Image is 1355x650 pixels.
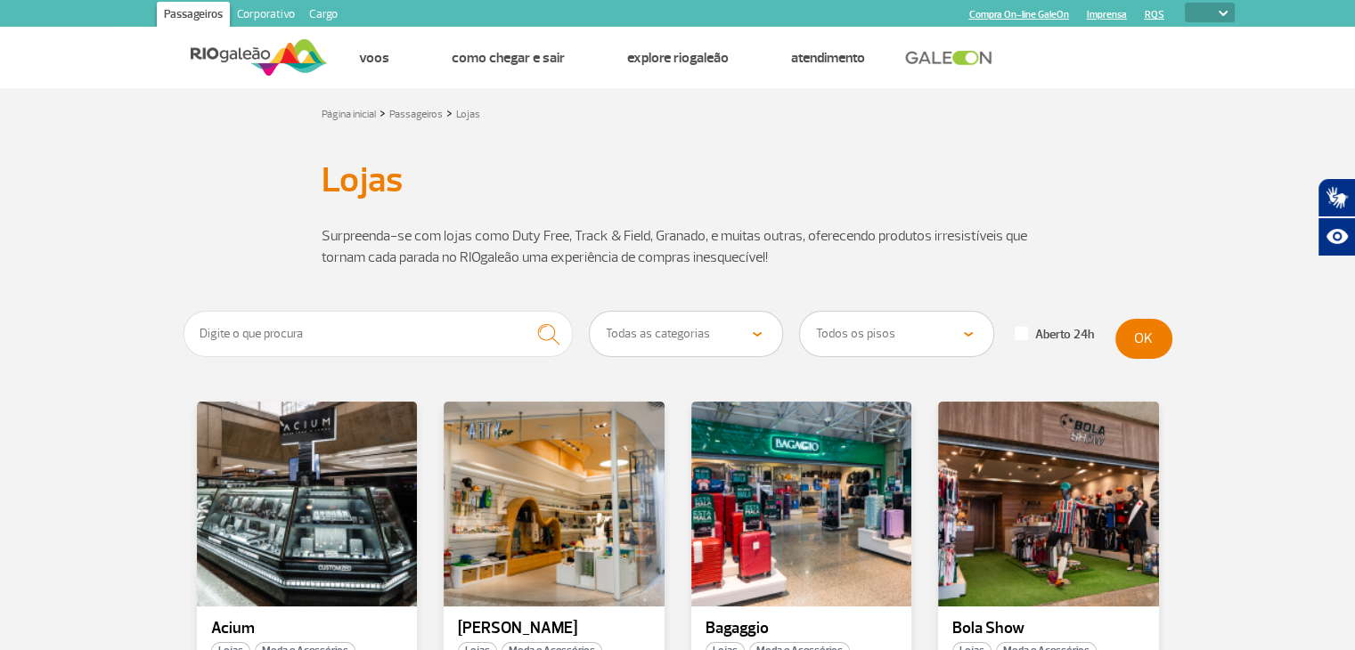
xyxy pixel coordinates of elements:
p: [PERSON_NAME] [458,620,650,638]
p: Surpreenda-se com lojas como Duty Free, Track & Field, Granado, e muitas outras, oferecendo produ... [322,225,1034,268]
label: Aberto 24h [1015,327,1094,343]
div: Plugin de acessibilidade da Hand Talk. [1318,178,1355,256]
h1: Lojas [322,165,1034,195]
a: Explore RIOgaleão [627,49,729,67]
button: OK [1115,319,1172,359]
a: Voos [359,49,389,67]
a: Passageiros [157,2,230,30]
a: Cargo [302,2,345,30]
a: > [446,102,453,123]
p: Bagaggio [706,620,898,638]
a: Lojas [456,108,480,121]
a: Compra On-line GaleOn [969,9,1069,20]
button: Abrir tradutor de língua de sinais. [1318,178,1355,217]
a: Corporativo [230,2,302,30]
input: Digite o que procura [184,311,574,357]
a: Atendimento [791,49,865,67]
p: Acium [211,620,404,638]
a: > [380,102,386,123]
a: Página inicial [322,108,376,121]
a: Passageiros [389,108,443,121]
a: RQS [1145,9,1164,20]
button: Abrir recursos assistivos. [1318,217,1355,256]
a: Imprensa [1087,9,1127,20]
a: Como chegar e sair [452,49,565,67]
p: Bola Show [952,620,1145,638]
